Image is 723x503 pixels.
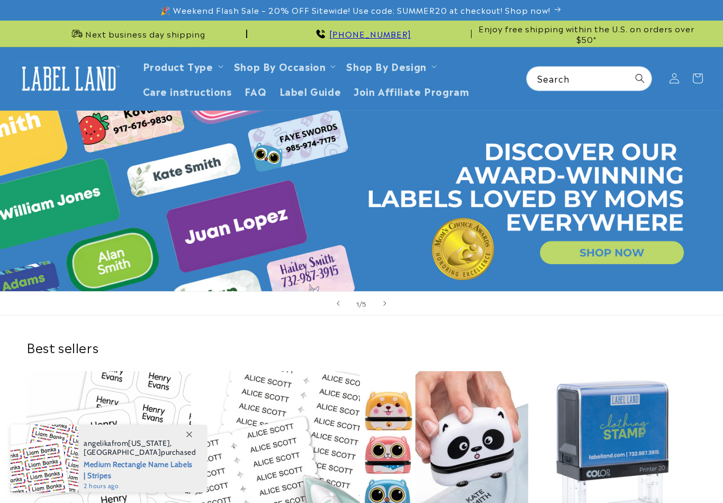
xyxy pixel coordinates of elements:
summary: Shop By Design [340,53,440,78]
span: Shop By Occasion [234,60,326,72]
span: Enjoy free shipping within the U.S. on orders over $50* [476,23,697,44]
span: 🎉 Weekend Flash Sale – 20% OFF Sitewide! Use code: SUMMER20 at checkout! Shop now! [160,5,550,15]
span: FAQ [245,85,267,97]
button: Search [628,67,652,90]
summary: Product Type [137,53,228,78]
a: Label Land [12,58,126,99]
span: Medium Rectangle Name Labels | Stripes [84,457,196,481]
span: 5 [362,298,367,309]
span: [US_STATE] [128,438,170,448]
a: FAQ [238,78,273,103]
span: Care instructions [143,85,232,97]
span: [GEOGRAPHIC_DATA] [84,447,161,457]
span: Join Affiliate Program [354,85,469,97]
h2: Best sellers [26,339,697,355]
span: from , purchased [84,439,196,457]
a: Label Guide [273,78,348,103]
span: Next business day shipping [85,29,205,39]
div: Announcement [251,21,472,47]
button: Previous slide [327,292,350,315]
div: Announcement [26,21,247,47]
img: Label Land [16,62,122,95]
summary: Shop By Occasion [228,53,340,78]
span: / [359,298,363,309]
span: 1 [356,298,359,309]
span: Label Guide [279,85,341,97]
span: 2 hours ago [84,481,196,491]
a: Product Type [143,59,213,73]
a: Shop By Design [346,59,426,73]
button: Next slide [373,292,396,315]
a: Care instructions [137,78,238,103]
a: [PHONE_NUMBER] [329,28,411,40]
div: Announcement [476,21,697,47]
span: angelika [84,438,112,448]
a: Join Affiliate Program [347,78,475,103]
